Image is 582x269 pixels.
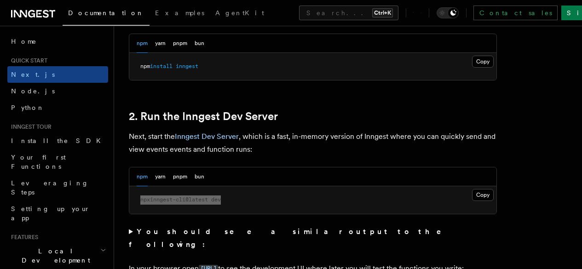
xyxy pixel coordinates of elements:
[11,37,37,46] span: Home
[473,6,558,20] a: Contact sales
[437,7,459,18] button: Toggle dark mode
[155,9,204,17] span: Examples
[140,63,150,69] span: npm
[11,179,89,196] span: Leveraging Steps
[372,8,393,17] kbd: Ctrl+K
[155,34,166,53] button: yarn
[7,234,38,241] span: Features
[7,83,108,99] a: Node.js
[129,110,278,123] a: 2. Run the Inngest Dev Server
[140,196,150,203] span: npx
[137,167,148,186] button: npm
[472,189,494,201] button: Copy
[129,227,454,249] strong: You should see a similar output to the following:
[7,33,108,50] a: Home
[173,167,187,186] button: pnpm
[7,246,100,265] span: Local Development
[195,34,204,53] button: bun
[211,196,221,203] span: dev
[7,149,108,175] a: Your first Functions
[137,34,148,53] button: npm
[215,9,264,17] span: AgentKit
[175,132,239,141] a: Inngest Dev Server
[11,137,106,144] span: Install the SDK
[11,104,45,111] span: Python
[129,130,497,156] p: Next, start the , which is a fast, in-memory version of Inngest where you can quickly send and vi...
[7,57,47,64] span: Quick start
[176,63,198,69] span: inngest
[7,243,108,269] button: Local Development
[472,56,494,68] button: Copy
[11,154,66,170] span: Your first Functions
[7,66,108,83] a: Next.js
[11,71,55,78] span: Next.js
[129,225,497,251] summary: You should see a similar output to the following:
[299,6,398,20] button: Search...Ctrl+K
[155,167,166,186] button: yarn
[210,3,270,25] a: AgentKit
[68,9,144,17] span: Documentation
[173,34,187,53] button: pnpm
[7,99,108,116] a: Python
[11,87,55,95] span: Node.js
[7,200,108,226] a: Setting up your app
[7,123,52,131] span: Inngest tour
[150,196,208,203] span: inngest-cli@latest
[150,63,173,69] span: install
[150,3,210,25] a: Examples
[7,175,108,200] a: Leveraging Steps
[7,132,108,149] a: Install the SDK
[195,167,204,186] button: bun
[63,3,150,26] a: Documentation
[11,205,90,222] span: Setting up your app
